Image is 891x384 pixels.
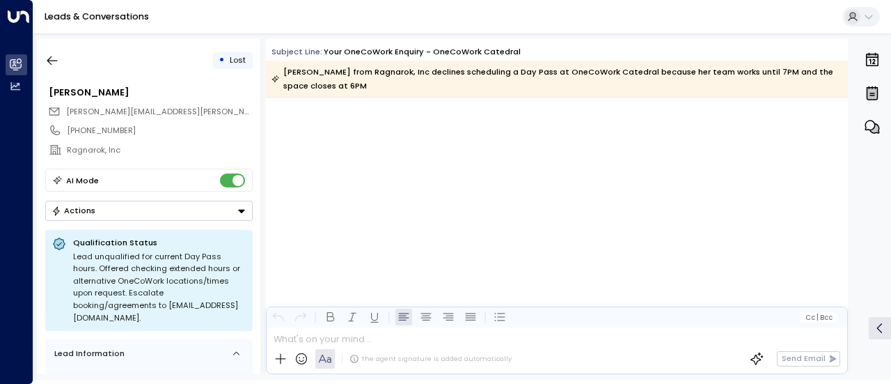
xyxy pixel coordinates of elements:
[271,46,322,57] span: Subject Line:
[817,314,819,321] span: |
[52,206,95,215] div: Actions
[73,251,246,325] div: Lead unqualified for current Day Pass hours. Offered checking extended hours or alternative OneCo...
[73,371,248,383] label: SMS Consent
[45,10,149,22] a: Leads & Conversations
[292,309,309,325] button: Redo
[271,65,841,93] div: [PERSON_NAME] from Ragnarok, Inc declines scheduling a Day Pass at OneCoWork Catedral because her...
[801,312,837,323] button: Cc|Bcc
[219,50,225,70] div: •
[67,125,252,137] div: [PHONE_NUMBER]
[270,309,287,325] button: Undo
[73,237,246,248] p: Qualification Status
[349,354,512,364] div: The agent signature is added automatically
[66,174,99,187] div: AI Mode
[230,54,246,66] span: Lost
[50,348,125,360] div: Lead Information
[49,86,252,99] div: [PERSON_NAME]
[324,46,521,58] div: Your OneCoWork Enquiry - OneCoWork Catedral
[45,201,253,221] button: Actions
[45,201,253,221] div: Button group with a nested menu
[66,106,253,118] span: connie.clark@ragnarokmarketing.com
[805,314,833,321] span: Cc Bcc
[66,106,330,117] span: [PERSON_NAME][EMAIL_ADDRESS][PERSON_NAME][DOMAIN_NAME]
[67,144,252,156] div: Ragnarok, Inc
